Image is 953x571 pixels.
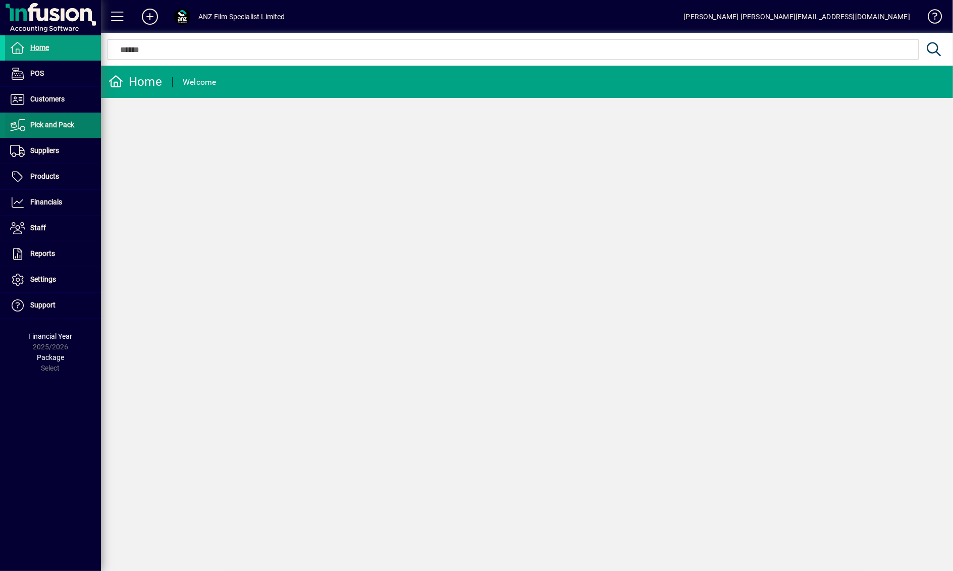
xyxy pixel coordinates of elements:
[5,293,101,318] a: Support
[37,353,64,361] span: Package
[30,301,56,309] span: Support
[166,8,198,26] button: Profile
[5,164,101,189] a: Products
[30,172,59,180] span: Products
[30,146,59,154] span: Suppliers
[29,332,73,340] span: Financial Year
[30,69,44,77] span: POS
[5,61,101,86] a: POS
[683,9,910,25] div: [PERSON_NAME] [PERSON_NAME][EMAIL_ADDRESS][DOMAIN_NAME]
[30,95,65,103] span: Customers
[109,74,162,90] div: Home
[5,267,101,292] a: Settings
[134,8,166,26] button: Add
[30,198,62,206] span: Financials
[30,121,74,129] span: Pick and Pack
[30,224,46,232] span: Staff
[5,113,101,138] a: Pick and Pack
[198,9,285,25] div: ANZ Film Specialist Limited
[5,190,101,215] a: Financials
[30,275,56,283] span: Settings
[5,216,101,241] a: Staff
[30,43,49,51] span: Home
[30,249,55,257] span: Reports
[183,74,217,90] div: Welcome
[5,87,101,112] a: Customers
[5,241,101,267] a: Reports
[920,2,940,35] a: Knowledge Base
[5,138,101,164] a: Suppliers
